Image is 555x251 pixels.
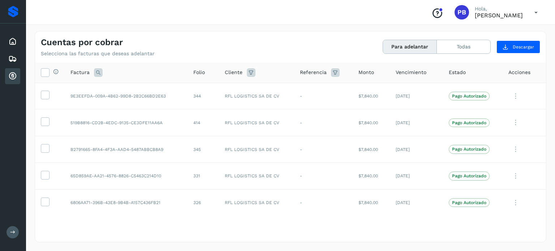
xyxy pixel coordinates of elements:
td: 65D859AE-AA21-4576-8826-C5463C214D10 [65,163,188,189]
p: Hola, [475,6,523,12]
td: - [294,163,353,189]
span: Descargar [513,44,534,50]
p: Pago Autorizado [452,120,486,125]
td: - [294,109,353,136]
td: $7,840.00 [353,189,390,216]
div: Inicio [5,34,20,49]
td: [DATE] [390,83,443,109]
td: 345 [188,136,219,163]
td: RFL LOGISTICS SA DE CV [219,83,294,109]
td: - [294,83,353,109]
div: Cuentas por cobrar [5,68,20,84]
span: Vencimiento [396,69,426,76]
p: PABLO BOURS TAPIA [475,12,523,19]
td: [DATE] [390,163,443,189]
span: Monto [358,69,374,76]
td: [DATE] [390,109,443,136]
td: $7,840.00 [353,109,390,136]
span: Estado [449,69,466,76]
td: 344 [188,83,219,109]
td: 414 [188,109,219,136]
td: [DATE] [390,189,443,216]
td: 331 [188,163,219,189]
p: Pago Autorizado [452,147,486,152]
td: [DATE] [390,136,443,163]
td: RFL LOGISTICS SA DE CV [219,189,294,216]
span: Folio [193,69,205,76]
td: RFL LOGISTICS SA DE CV [219,136,294,163]
td: $7,840.00 [353,163,390,189]
h4: Cuentas por cobrar [41,37,123,48]
td: RFL LOGISTICS SA DE CV [219,163,294,189]
span: Cliente [225,69,242,76]
button: Descargar [496,40,540,53]
td: $7,840.00 [353,83,390,109]
span: Referencia [300,69,327,76]
td: 519B8816-CD2B-4EDC-9135-CE3DFE11AA6A [65,109,188,136]
p: Pago Autorizado [452,94,486,99]
p: Selecciona las facturas que deseas adelantar [41,51,155,57]
button: Para adelantar [383,40,437,53]
td: 6806AA71-396B-43E8-9B4B-A157C436FB21 [65,189,188,216]
td: $7,840.00 [353,136,390,163]
span: Acciones [508,69,530,76]
td: B2791665-8FA4-4F3A-AAD4-5487ABBCB8A9 [65,136,188,163]
p: Pago Autorizado [452,173,486,178]
td: 326 [188,189,219,216]
p: Pago Autorizado [452,200,486,205]
span: Factura [70,69,90,76]
td: RFL LOGISTICS SA DE CV [219,109,294,136]
td: - [294,189,353,216]
td: - [294,136,353,163]
div: Embarques [5,51,20,67]
td: 9E3EEFDA-009A-4B62-99D8-2B2C66BD2E63 [65,83,188,109]
button: Todas [437,40,490,53]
